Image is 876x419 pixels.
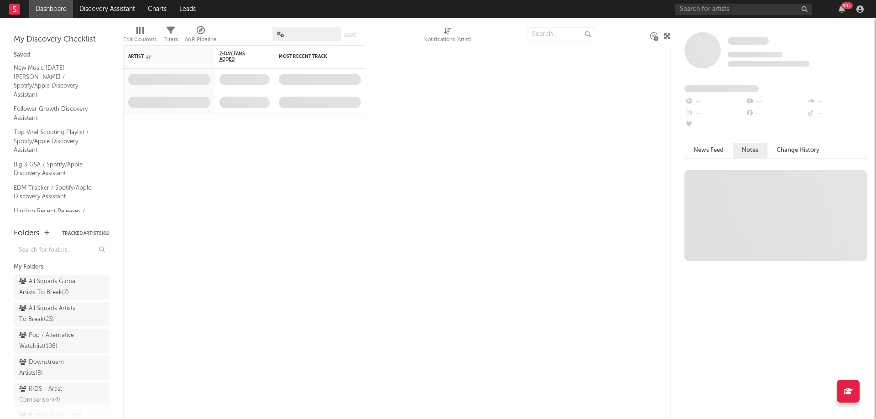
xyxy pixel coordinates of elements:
a: Some Artist [728,36,769,46]
div: All Squads Artists To Break ( 23 ) [19,303,83,325]
span: Fans Added by Platform [684,85,759,92]
a: KIDS - Artist Comparison(4) [14,383,109,407]
div: Notifications (Artist) [423,23,471,49]
a: HipHop Recent Releases / Spotify/Apple Discovery Assistant [14,206,100,234]
div: -- [806,108,867,119]
div: A&R Pipeline [185,23,217,49]
a: Follower Growth Discovery Assistant [14,104,100,123]
div: -- [806,96,867,108]
span: Tracking Since: [DATE] [728,52,782,57]
button: Notes [733,143,767,158]
div: -- [745,96,806,108]
span: 7-Day Fans Added [219,51,256,62]
a: Big 3 GSA / Spotify/Apple Discovery Assistant [14,160,100,178]
a: All Squads Global Artists To Break(7) [14,275,109,300]
div: 99 + [841,2,853,9]
span: Some Artist [728,37,769,45]
div: Folders [14,228,40,239]
a: Pop / Alternative Watchlist(108) [14,329,109,353]
div: Filters [163,23,178,49]
button: News Feed [684,143,733,158]
div: Most Recent Track [279,54,347,59]
a: All Squads Artists To Break(23) [14,302,109,326]
div: All Squads Global Artists To Break ( 7 ) [19,276,83,298]
button: 99+ [839,5,845,13]
input: Search... [527,27,595,41]
input: Search for artists [675,4,812,15]
span: 0 fans last week [728,61,809,67]
input: Search for folders... [14,244,109,257]
div: -- [745,108,806,119]
button: Change History [767,143,829,158]
div: Notifications (Artist) [423,34,471,45]
a: Downstream Artists(8) [14,356,109,380]
div: My Folders [14,262,109,273]
button: Tracked Artists(81) [62,231,109,236]
div: Edit Columns [123,23,156,49]
a: Top Viral Scouting Playlist / Spotify/Apple Discovery Assistant [14,127,100,155]
div: -- [684,96,745,108]
a: New Music [DATE] [PERSON_NAME] / Spotify/Apple Discovery Assistant [14,63,100,99]
div: A&R Pipeline [185,34,217,45]
div: Edit Columns [123,34,156,45]
div: Filters [163,34,178,45]
div: Artist [128,54,197,59]
div: Pop / Alternative Watchlist ( 108 ) [19,330,83,352]
div: -- [684,108,745,119]
div: KIDS - Artist Comparison ( 4 ) [19,384,83,406]
div: Saved [14,50,109,61]
div: -- [684,119,745,131]
a: EDM Tracker / Spotify/Apple Discovery Assistant [14,183,100,202]
button: Save [344,33,356,38]
div: My Discovery Checklist [14,34,109,45]
div: Downstream Artists ( 8 ) [19,357,83,379]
